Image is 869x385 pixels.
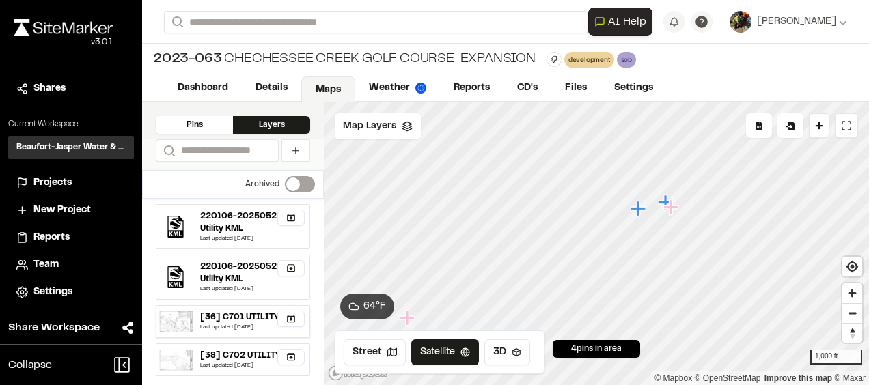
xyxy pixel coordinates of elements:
span: Team [33,257,59,272]
canvas: Map [324,102,869,385]
a: Weather [355,75,440,101]
a: Dashboard [164,75,242,101]
span: New Project [33,203,91,218]
div: 220106-20250528-Utility KML [200,210,299,235]
p: Current Workspace [8,118,134,130]
button: Archive Map Layer [277,349,305,365]
button: Search [156,139,180,162]
a: Mapbox logo [328,365,388,381]
a: CD's [504,75,551,101]
img: precipai.png [415,83,426,94]
div: Chechessee Creek Golf Course-Expansion [153,49,536,70]
button: [PERSON_NAME] [730,11,847,33]
button: Street [344,339,406,365]
div: Last updated [DATE] [200,285,304,294]
div: Last updated [DATE] [200,362,304,370]
div: Last updated [DATE] [200,235,304,243]
img: file [158,349,193,371]
div: Map marker [631,200,648,218]
button: Reset bearing to north [842,323,862,343]
span: 4 pins in area [571,343,622,355]
span: Reset bearing to north [842,324,862,343]
button: Satellite [411,339,479,365]
a: New Project [16,203,126,218]
button: Open AI Assistant [588,8,652,36]
button: Archive Map Layer [277,311,305,327]
img: file [158,311,193,332]
div: No pins available to export [746,113,772,138]
div: 1,000 ft [810,350,862,365]
button: Edit Tags [547,52,562,67]
a: [36] C701 UTILITYLast updated [DATE] [156,305,310,338]
div: Map marker [400,309,417,327]
div: [38] C702 UTILITY [200,350,280,362]
a: Settings [16,285,126,300]
img: rebrand.png [14,19,113,36]
a: Team [16,257,126,272]
div: Layers [233,116,310,134]
button: Zoom in [842,283,862,303]
span: 2023-063 [153,49,221,70]
img: kml_black_icon.png [165,266,187,288]
button: 3D [484,339,530,365]
div: Pins [156,116,233,134]
p: Archived [245,178,279,190]
div: Map marker [658,194,676,212]
a: Reports [440,75,504,101]
a: Reports [16,230,126,245]
a: Map feedback [764,373,832,383]
button: 64°F [340,294,394,319]
div: Oh geez...please don't... [14,36,113,48]
span: [PERSON_NAME] [757,14,836,29]
a: OpenStreetMap [695,373,761,383]
span: Projects [33,175,72,190]
a: Maps [301,76,355,102]
button: Archive Map Layer [277,210,305,226]
span: Share Workspace [8,319,100,336]
div: Import Pins into your project [777,113,803,138]
a: Projects [16,175,126,190]
span: Settings [33,285,72,300]
a: Details [242,75,301,101]
a: Settings [601,75,667,101]
span: 64 ° F [363,299,386,314]
div: development [564,52,614,68]
div: 220106-20250527-Utility KML [200,261,299,285]
span: Map Layers [343,119,396,134]
div: Map marker [663,199,681,216]
button: Zoom out [842,303,862,323]
button: Find my location [842,257,862,276]
a: Shares [16,81,126,96]
div: sob [617,52,636,68]
a: Maxar [834,373,866,383]
div: Last updated [DATE] [200,324,304,332]
img: kml_black_icon.png [165,216,187,238]
span: Shares [33,81,66,96]
a: [38] C702 UTILITYLast updated [DATE] [156,343,310,376]
h3: Beaufort-Jasper Water & Sewer Authority [16,141,126,154]
div: [36] C701 UTILITY [200,311,279,324]
button: Archive Map Layer [277,260,305,276]
a: 220106-20250527-Utility KMLLast updated [DATE] [156,255,310,300]
span: Reports [33,230,70,245]
a: Files [551,75,601,101]
span: AI Help [608,14,646,30]
span: Zoom out [842,304,862,323]
button: Search [164,11,189,33]
a: 220106-20250528-Utility KMLLast updated [DATE] [156,204,310,249]
a: Mapbox [654,373,692,383]
div: Open AI Assistant [588,8,658,36]
img: User [730,11,751,33]
span: Collapse [8,357,52,373]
